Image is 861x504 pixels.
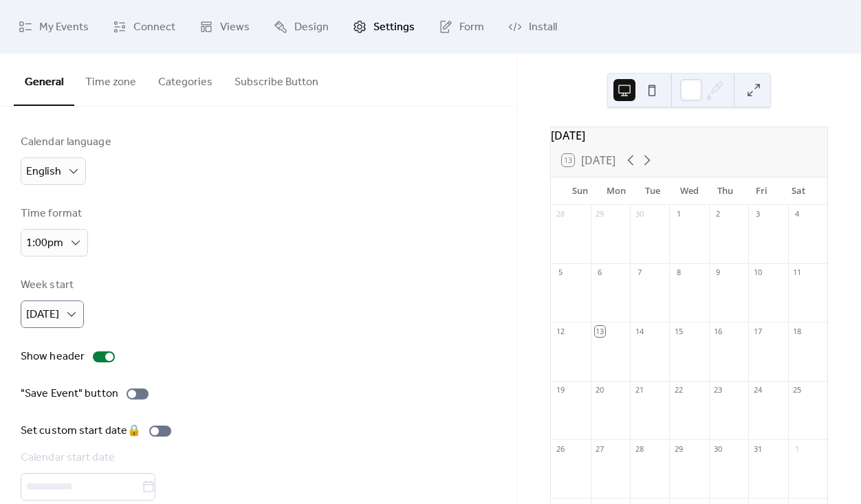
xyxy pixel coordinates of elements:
[147,54,224,105] button: Categories
[342,6,425,48] a: Settings
[263,6,339,48] a: Design
[26,304,59,325] span: [DATE]
[373,17,415,39] span: Settings
[752,209,763,219] div: 3
[634,443,644,454] div: 28
[673,443,684,454] div: 29
[102,6,186,48] a: Connect
[708,177,744,205] div: Thu
[713,267,723,278] div: 9
[595,209,605,219] div: 29
[220,17,250,39] span: Views
[673,326,684,336] div: 15
[792,267,803,278] div: 11
[634,326,644,336] div: 14
[555,267,565,278] div: 5
[673,267,684,278] div: 8
[752,326,763,336] div: 17
[634,267,644,278] div: 7
[428,6,494,48] a: Form
[21,349,85,365] div: Show header
[780,177,816,205] div: Sat
[21,277,81,294] div: Week start
[595,443,605,454] div: 27
[792,385,803,395] div: 25
[459,17,484,39] span: Form
[555,385,565,395] div: 19
[634,385,644,395] div: 21
[595,385,605,395] div: 20
[713,209,723,219] div: 2
[551,127,827,144] div: [DATE]
[792,326,803,336] div: 18
[294,17,329,39] span: Design
[752,385,763,395] div: 24
[673,209,684,219] div: 1
[26,161,61,182] span: English
[792,443,803,454] div: 1
[14,54,74,106] button: General
[8,6,99,48] a: My Events
[555,326,565,336] div: 12
[671,177,708,205] div: Wed
[713,443,723,454] div: 30
[555,443,565,454] div: 26
[713,385,723,395] div: 23
[21,206,85,222] div: Time format
[26,232,63,254] span: 1:00pm
[713,326,723,336] div: 16
[39,17,89,39] span: My Events
[555,209,565,219] div: 28
[635,177,671,205] div: Tue
[498,6,567,48] a: Install
[792,209,803,219] div: 4
[595,326,605,336] div: 13
[595,267,605,278] div: 6
[752,443,763,454] div: 31
[673,385,684,395] div: 22
[21,134,111,151] div: Calendar language
[529,17,557,39] span: Install
[189,6,260,48] a: Views
[224,54,329,105] button: Subscribe Button
[634,209,644,219] div: 30
[562,177,598,205] div: Sun
[743,177,780,205] div: Fri
[74,54,147,105] button: Time zone
[598,177,635,205] div: Mon
[133,17,175,39] span: Connect
[21,386,118,402] div: "Save Event" button
[752,267,763,278] div: 10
